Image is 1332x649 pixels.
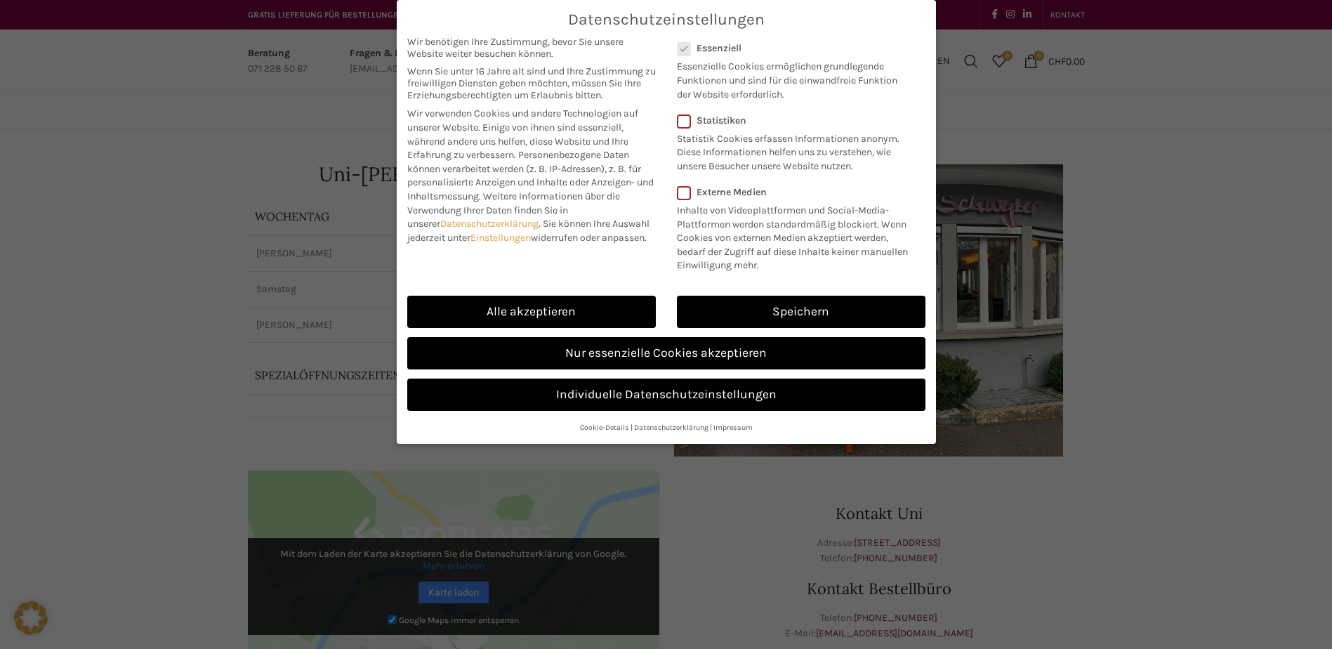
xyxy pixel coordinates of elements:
[580,423,629,432] a: Cookie-Details
[440,218,539,230] a: Datenschutzerklärung
[407,107,638,161] span: Wir verwenden Cookies und andere Technologien auf unserer Website. Einige von ihnen sind essenzie...
[677,198,916,273] p: Inhalte von Videoplattformen und Social-Media-Plattformen werden standardmäßig blockiert. Wenn Co...
[407,296,656,328] a: Alle akzeptieren
[677,54,907,101] p: Essenzielle Cookies ermöglichen grundlegende Funktionen und sind für die einwandfreie Funktion de...
[677,126,907,173] p: Statistik Cookies erfassen Informationen anonym. Diese Informationen helfen uns zu verstehen, wie...
[470,232,531,244] a: Einstellungen
[407,337,925,369] a: Nur essenzielle Cookies akzeptieren
[677,186,916,198] label: Externe Medien
[677,114,907,126] label: Statistiken
[677,42,907,54] label: Essenziell
[634,423,708,432] a: Datenschutzerklärung
[407,36,656,60] span: Wir benötigen Ihre Zustimmung, bevor Sie unsere Website weiter besuchen können.
[713,423,753,432] a: Impressum
[407,218,649,244] span: Sie können Ihre Auswahl jederzeit unter widerrufen oder anpassen.
[677,296,925,328] a: Speichern
[407,379,925,411] a: Individuelle Datenschutzeinstellungen
[568,11,765,29] span: Datenschutzeinstellungen
[407,190,620,230] span: Weitere Informationen über die Verwendung Ihrer Daten finden Sie in unserer .
[407,65,656,101] span: Wenn Sie unter 16 Jahre alt sind und Ihre Zustimmung zu freiwilligen Diensten geben möchten, müss...
[407,149,654,202] span: Personenbezogene Daten können verarbeitet werden (z. B. IP-Adressen), z. B. für personalisierte A...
